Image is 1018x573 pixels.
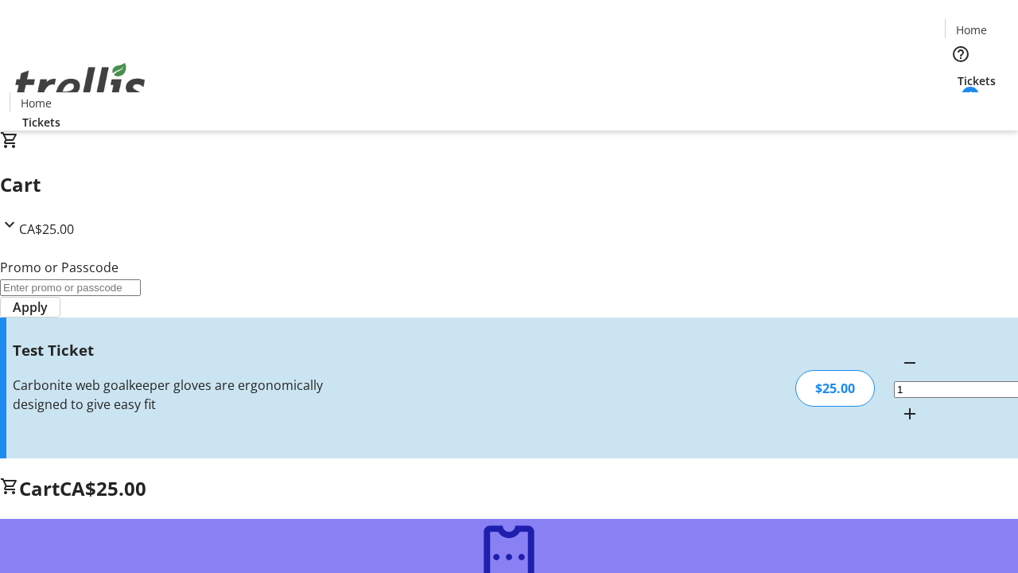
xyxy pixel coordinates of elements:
[945,38,977,70] button: Help
[945,89,977,121] button: Cart
[945,72,1008,89] a: Tickets
[13,298,48,317] span: Apply
[795,370,875,407] div: $25.00
[10,45,151,125] img: Orient E2E Organization xzK6rAxTjD's Logo
[22,114,60,131] span: Tickets
[10,95,61,111] a: Home
[21,95,52,111] span: Home
[894,347,926,379] button: Decrement by one
[894,398,926,430] button: Increment by one
[946,21,997,38] a: Home
[956,21,987,38] span: Home
[10,114,73,131] a: Tickets
[13,376,360,414] div: Carbonite web goalkeeper gloves are ergonomically designed to give easy fit
[19,220,74,238] span: CA$25.00
[958,72,996,89] span: Tickets
[13,339,360,361] h3: Test Ticket
[60,475,146,501] span: CA$25.00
